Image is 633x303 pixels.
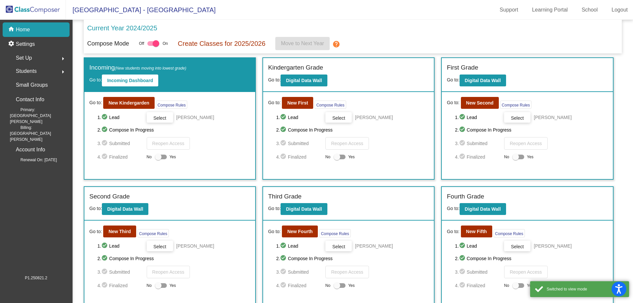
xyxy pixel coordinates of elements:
[455,153,501,161] span: 4. Finalized
[147,241,173,251] button: Select
[276,139,322,147] span: 3. Submitted
[16,26,30,34] p: Home
[89,63,186,73] label: Incoming
[495,5,524,15] a: Support
[331,269,363,275] span: Reopen Access
[89,77,102,82] span: Go to:
[276,113,322,121] span: 1. Lead
[102,203,148,215] button: Digital Data Wall
[10,157,57,163] span: Renewal On: [DATE]
[16,145,45,154] p: Account Info
[527,282,533,289] span: Yes
[16,95,44,104] p: Contact Info
[101,113,109,121] mat-icon: check_circle
[606,5,633,15] a: Logout
[8,26,16,34] mat-icon: home
[59,68,67,76] mat-icon: arrow_right
[325,154,330,160] span: No
[178,39,265,48] p: Create Classes for 2025/2026
[137,229,169,237] button: Compose Rules
[89,228,102,235] span: Go to:
[101,268,109,276] mat-icon: check_circle
[286,78,322,83] b: Digital Data Wall
[534,114,572,121] span: [PERSON_NAME]
[147,137,190,150] button: Reopen Access
[147,283,152,288] span: No
[89,192,130,201] label: Second Grade
[103,226,136,237] button: New Third
[325,112,352,123] button: Select
[511,115,524,121] span: Select
[97,126,250,134] span: 2. Compose In Progress
[461,97,499,109] button: New Second
[510,269,542,275] span: Reopen Access
[325,283,330,288] span: No
[460,75,506,86] button: Digital Data Wall
[59,55,67,63] mat-icon: arrow_right
[348,282,355,289] span: Yes
[504,241,530,251] button: Select
[459,139,467,147] mat-icon: check_circle
[66,5,216,15] span: [GEOGRAPHIC_DATA] - [GEOGRAPHIC_DATA]
[101,126,109,134] mat-icon: check_circle
[447,206,459,211] span: Go to:
[268,77,281,82] span: Go to:
[280,242,288,250] mat-icon: check_circle
[510,141,542,146] span: Reopen Access
[461,226,492,237] button: New Fifth
[447,99,459,106] span: Go to:
[282,226,318,237] button: New Fourth
[280,139,288,147] mat-icon: check_circle
[332,115,345,121] span: Select
[97,268,143,276] span: 3. Submitted
[87,23,157,33] p: Current Year 2024/2025
[465,78,501,83] b: Digital Data Wall
[455,282,501,289] span: 4. Finalized
[176,114,214,121] span: [PERSON_NAME]
[500,101,531,109] button: Compose Rules
[527,5,573,15] a: Learning Portal
[101,242,109,250] mat-icon: check_circle
[455,242,501,250] span: 1. Lead
[455,126,608,134] span: 2. Compose In Progress
[101,282,109,289] mat-icon: check_circle
[315,101,346,109] button: Compose Rules
[459,153,467,161] mat-icon: check_circle
[276,255,429,262] span: 2. Compose In Progress
[97,113,143,121] span: 1. Lead
[87,39,129,48] p: Compose Mode
[455,255,608,262] span: 2. Compose In Progress
[504,283,509,288] span: No
[455,139,501,147] span: 3. Submitted
[8,40,16,48] mat-icon: settings
[97,139,143,147] span: 3. Submitted
[163,41,168,46] span: On
[97,153,143,161] span: 4. Finalized
[169,282,176,289] span: Yes
[268,228,281,235] span: Go to:
[139,41,144,46] span: Off
[280,255,288,262] mat-icon: check_circle
[332,244,345,249] span: Select
[276,126,429,134] span: 2. Compose In Progress
[534,243,572,249] span: [PERSON_NAME]
[268,63,323,73] label: Kindergarten Grade
[547,286,624,292] div: Switched to view mode
[494,229,525,237] button: Compose Rules
[152,269,184,275] span: Reopen Access
[287,100,308,106] b: New First
[504,266,547,278] button: Reopen Access
[280,113,288,121] mat-icon: check_circle
[16,53,32,63] span: Set Up
[325,266,369,278] button: Reopen Access
[282,97,313,109] button: New First
[16,67,37,76] span: Students
[276,268,322,276] span: 3. Submitted
[447,63,478,73] label: First Grade
[280,153,288,161] mat-icon: check_circle
[447,192,484,201] label: Fourth Grade
[319,229,350,237] button: Compose Rules
[89,206,102,211] span: Go to:
[147,112,173,123] button: Select
[276,282,322,289] span: 4. Finalized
